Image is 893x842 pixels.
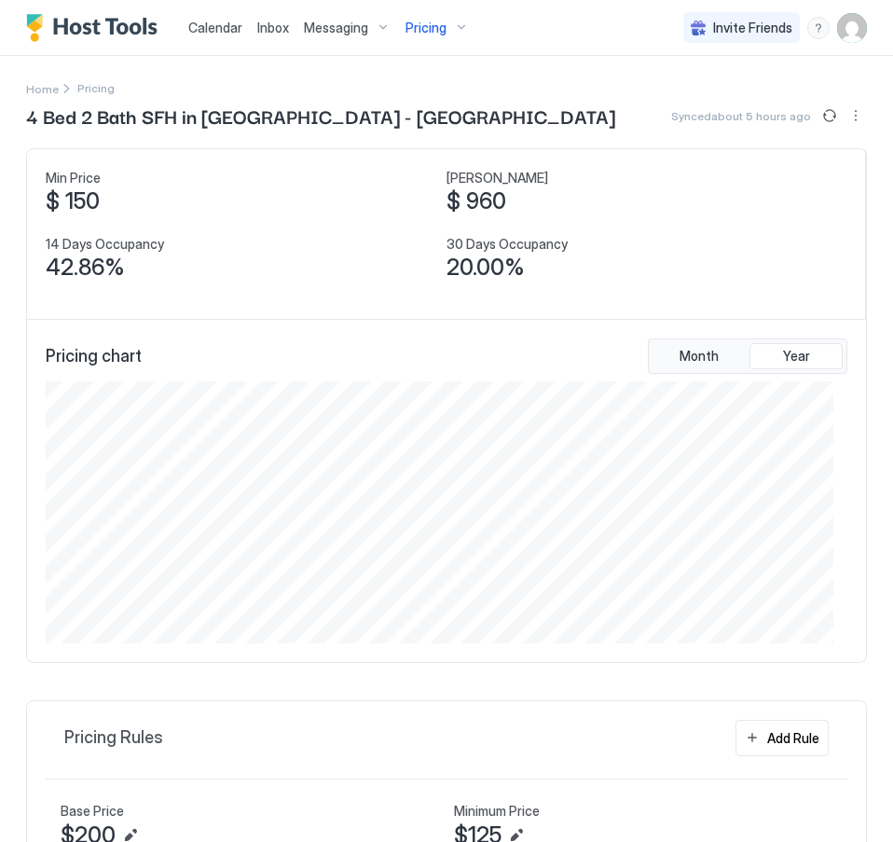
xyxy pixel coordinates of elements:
[46,187,100,215] span: $ 150
[446,236,568,253] span: 30 Days Occupancy
[61,803,124,820] span: Base Price
[837,13,867,43] div: User profile
[77,81,115,95] span: Breadcrumb
[46,254,125,282] span: 42.86%
[446,254,525,282] span: 20.00%
[26,102,615,130] span: 4 Bed 2 Bath SFH in [GEOGRAPHIC_DATA] - [GEOGRAPHIC_DATA]
[783,348,810,365] span: Year
[46,170,101,186] span: Min Price
[26,82,59,96] span: Home
[26,78,59,98] a: Home
[257,18,289,37] a: Inbox
[735,720,829,756] button: Add Rule
[304,20,368,36] span: Messaging
[671,109,811,123] span: Synced about 5 hours ago
[845,104,867,127] button: More options
[749,343,843,369] button: Year
[767,728,819,748] div: Add Rule
[46,346,142,367] span: Pricing chart
[405,20,446,36] span: Pricing
[648,338,847,374] div: tab-group
[454,803,540,820] span: Minimum Price
[713,20,792,36] span: Invite Friends
[26,78,59,98] div: Breadcrumb
[26,14,166,42] a: Host Tools Logo
[64,727,163,749] span: Pricing Rules
[257,20,289,35] span: Inbox
[653,343,746,369] button: Month
[46,236,164,253] span: 14 Days Occupancy
[845,104,867,127] div: menu
[446,187,506,215] span: $ 960
[446,170,548,186] span: [PERSON_NAME]
[188,18,242,37] a: Calendar
[807,17,830,39] div: menu
[680,348,719,365] span: Month
[818,104,841,127] button: Sync prices
[188,20,242,35] span: Calendar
